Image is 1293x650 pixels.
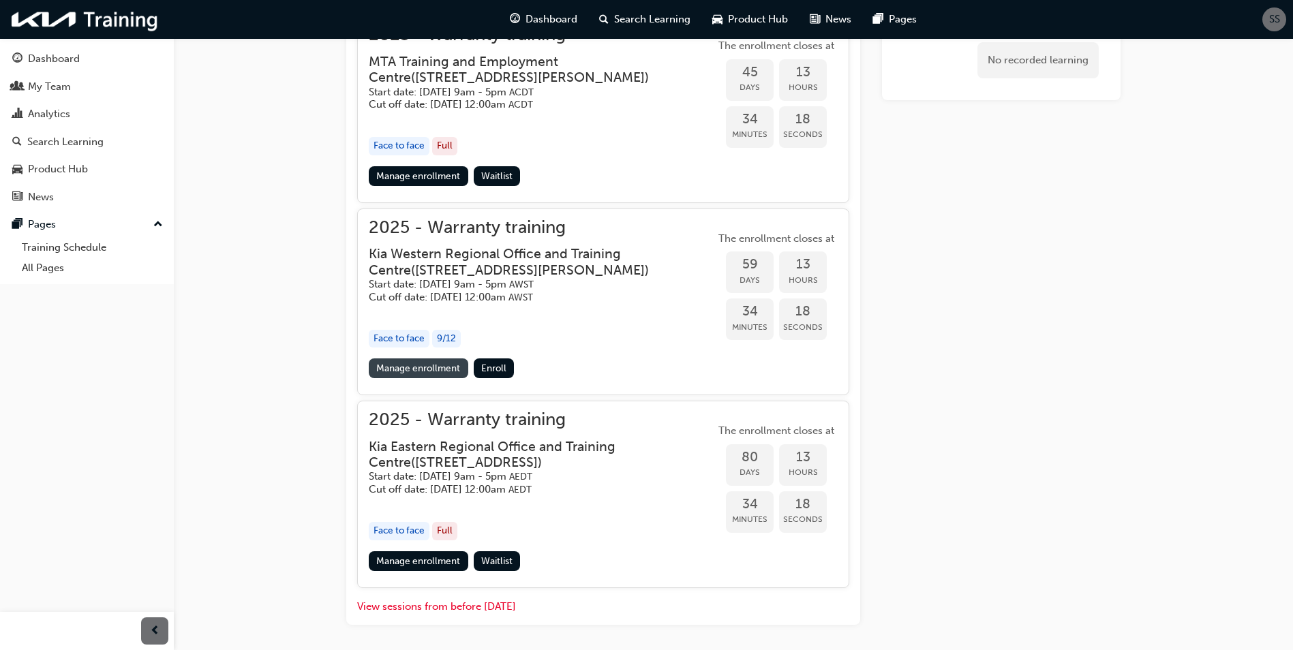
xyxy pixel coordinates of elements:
span: up-icon [153,216,163,234]
h3: Kia Eastern Regional Office and Training Centre ( [STREET_ADDRESS] ) [369,439,693,471]
span: 34 [726,497,774,512]
span: 18 [779,112,827,127]
span: The enrollment closes at [715,38,838,54]
button: SS [1262,7,1286,31]
div: Face to face [369,137,429,155]
span: Minutes [726,127,774,142]
div: Search Learning [27,134,104,150]
span: Search Learning [614,12,690,27]
span: Days [726,80,774,95]
a: My Team [5,74,168,99]
span: Seconds [779,512,827,527]
span: Minutes [726,512,774,527]
span: chart-icon [12,108,22,121]
span: guage-icon [12,53,22,65]
span: search-icon [599,11,609,28]
span: Australian Central Daylight Time ACDT [509,87,534,98]
button: DashboardMy TeamAnalyticsSearch LearningProduct HubNews [5,44,168,212]
span: search-icon [12,136,22,149]
span: 59 [726,257,774,273]
span: Seconds [779,127,827,142]
div: 9 / 12 [432,330,461,348]
h5: Cut off date: [DATE] 12:00am [369,483,693,496]
button: Pages [5,212,168,237]
span: Waitlist [481,170,513,182]
span: Minutes [726,320,774,335]
span: 13 [779,65,827,80]
div: No recorded learning [977,42,1099,78]
button: Waitlist [474,166,521,186]
a: Training Schedule [16,237,168,258]
h5: Start date: [DATE] 9am - 5pm [369,278,693,291]
span: Australian Western Standard Time AWST [509,279,534,290]
span: news-icon [810,11,820,28]
span: Australian Central Daylight Time ACDT [508,99,533,110]
img: kia-training [7,5,164,33]
a: News [5,185,168,210]
span: Dashboard [526,12,577,27]
a: Manage enrollment [369,166,468,186]
span: pages-icon [12,219,22,231]
span: Pages [889,12,917,27]
button: 2025 - Warranty trainingMTA Training and Employment Centre([STREET_ADDRESS][PERSON_NAME])Start da... [369,27,838,191]
span: car-icon [12,164,22,176]
a: Dashboard [5,46,168,72]
a: news-iconNews [799,5,862,33]
span: 2025 - Warranty training [369,220,715,236]
span: news-icon [12,191,22,204]
span: Hours [779,273,827,288]
div: Analytics [28,106,70,122]
span: SS [1269,12,1280,27]
span: News [825,12,851,27]
div: Pages [28,217,56,232]
h5: Start date: [DATE] 9am - 5pm [369,470,693,483]
span: pages-icon [873,11,883,28]
span: Australian Eastern Daylight Time AEDT [508,484,532,495]
h5: Start date: [DATE] 9am - 5pm [369,86,693,99]
div: Face to face [369,330,429,348]
span: 18 [779,497,827,512]
span: The enrollment closes at [715,423,838,439]
h5: Cut off date: [DATE] 12:00am [369,98,693,111]
span: people-icon [12,81,22,93]
button: 2025 - Warranty trainingKia Western Regional Office and Training Centre([STREET_ADDRESS][PERSON_N... [369,220,838,384]
span: The enrollment closes at [715,231,838,247]
a: Manage enrollment [369,358,468,378]
div: My Team [28,79,71,95]
div: News [28,189,54,205]
span: 34 [726,112,774,127]
h3: Kia Western Regional Office and Training Centre ( [STREET_ADDRESS][PERSON_NAME] ) [369,246,693,278]
span: Australian Western Standard Time AWST [508,292,533,303]
span: prev-icon [150,623,160,640]
div: Full [432,137,457,155]
span: Seconds [779,320,827,335]
div: Face to face [369,522,429,540]
a: guage-iconDashboard [499,5,588,33]
span: guage-icon [510,11,520,28]
span: Product Hub [728,12,788,27]
span: 34 [726,304,774,320]
div: Full [432,522,457,540]
span: Hours [779,465,827,480]
a: Search Learning [5,129,168,155]
a: Analytics [5,102,168,127]
span: 13 [779,450,827,465]
h3: MTA Training and Employment Centre ( [STREET_ADDRESS][PERSON_NAME] ) [369,54,693,86]
span: 2025 - Warranty training [369,412,715,428]
button: Waitlist [474,551,521,571]
span: Enroll [481,362,506,374]
span: Hours [779,80,827,95]
a: Manage enrollment [369,551,468,571]
button: 2025 - Warranty trainingKia Eastern Regional Office and Training Centre([STREET_ADDRESS])Start da... [369,412,838,576]
a: Product Hub [5,157,168,182]
span: Days [726,273,774,288]
button: View sessions from before [DATE] [357,599,516,615]
h5: Cut off date: [DATE] 12:00am [369,291,693,304]
span: car-icon [712,11,722,28]
span: Days [726,465,774,480]
span: 80 [726,450,774,465]
span: 45 [726,65,774,80]
span: 18 [779,304,827,320]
